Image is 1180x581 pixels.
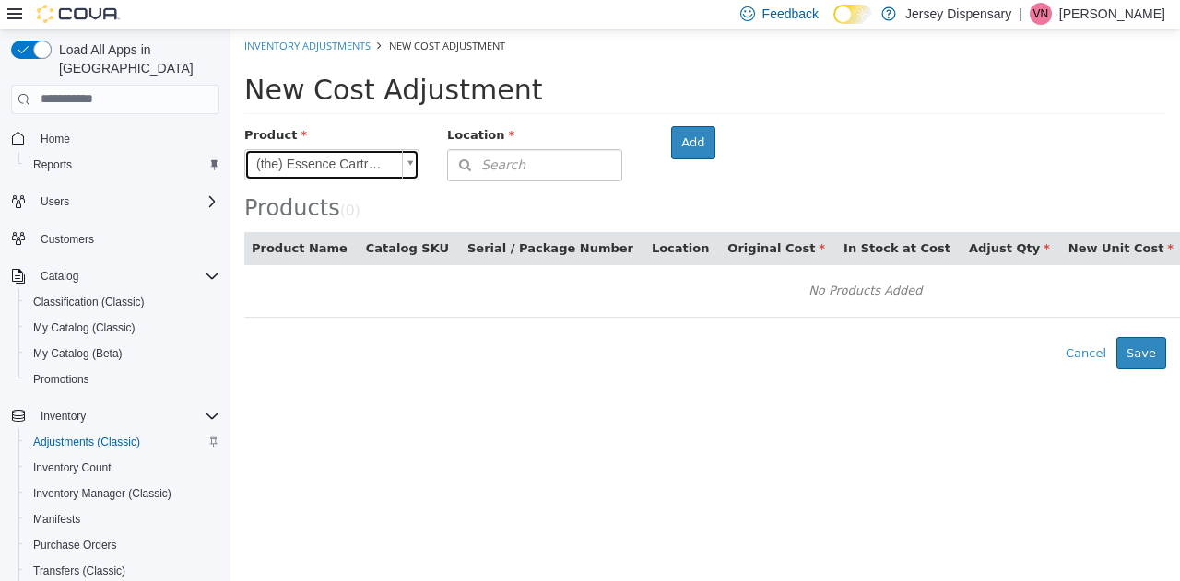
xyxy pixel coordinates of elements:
[33,128,77,150] a: Home
[26,534,124,556] a: Purchase Orders
[26,508,88,530] a: Manifests
[1059,3,1165,25] p: [PERSON_NAME]
[4,189,227,215] button: Users
[33,512,80,527] span: Manifests
[4,263,227,289] button: Catalog
[33,346,123,361] span: My Catalog (Beta)
[26,317,219,339] span: My Catalog (Classic)
[26,368,219,390] span: Promotions
[41,269,78,284] span: Catalog
[52,41,219,77] span: Load All Apps in [GEOGRAPHIC_DATA]
[421,210,482,228] button: Location
[26,154,79,176] a: Reports
[4,403,227,429] button: Inventory
[217,99,284,112] span: Location
[833,24,834,25] span: Dark Mode
[833,5,872,24] input: Dark Mode
[886,308,936,341] button: Save
[26,343,219,365] span: My Catalog (Beta)
[26,482,179,505] a: Inventory Manager (Classic)
[26,457,219,479] span: Inventory Count
[136,210,222,228] button: Catalog SKU
[497,212,595,226] span: Original Cost
[159,9,275,23] span: New Cost Adjustment
[14,99,77,112] span: Product
[115,173,124,190] span: 0
[825,308,886,341] button: Cancel
[41,232,94,247] span: Customers
[613,210,724,228] button: In Stock at Cost
[33,486,171,501] span: Inventory Manager (Classic)
[33,372,89,387] span: Promotions
[18,315,227,341] button: My Catalog (Classic)
[26,291,152,313] a: Classification (Classic)
[217,120,392,152] button: Search
[26,154,219,176] span: Reports
[33,564,125,578] span: Transfers (Classic)
[110,173,130,190] small: ( )
[14,166,110,192] span: Products
[33,435,140,449] span: Adjustments (Classic)
[4,125,227,152] button: Home
[18,532,227,558] button: Purchase Orders
[14,9,140,23] a: Inventory Adjustments
[33,127,219,150] span: Home
[33,228,101,250] a: Customers
[26,317,143,339] a: My Catalog (Classic)
[33,265,219,287] span: Catalog
[1019,3,1022,25] p: |
[26,343,130,365] a: My Catalog (Beta)
[26,508,219,530] span: Manifests
[838,212,943,226] span: New Unit Cost
[33,191,219,213] span: Users
[26,457,119,479] a: Inventory Count
[237,210,407,228] button: Serial / Package Number
[33,157,72,172] span: Reports
[26,291,219,313] span: Classification (Classic)
[762,5,819,23] span: Feedback
[18,481,227,506] button: Inventory Manager (Classic)
[37,5,120,23] img: Cova
[33,227,219,250] span: Customers
[18,429,227,455] button: Adjustments (Classic)
[18,152,227,178] button: Reports
[14,44,312,76] span: New Cost Adjustment
[26,482,219,505] span: Inventory Manager (Classic)
[33,405,219,427] span: Inventory
[33,538,117,552] span: Purchase Orders
[18,366,227,392] button: Promotions
[18,341,227,366] button: My Catalog (Beta)
[18,506,227,532] button: Manifests
[218,126,295,145] span: Search
[26,431,147,453] a: Adjustments (Classic)
[14,120,189,151] a: (the) Essence Cartridge 1g Sour Diesel
[4,226,227,252] button: Customers
[33,295,145,309] span: Classification (Classic)
[41,194,69,209] span: Users
[15,121,164,150] span: (the) Essence Cartridge 1g Sour Diesel
[33,191,77,213] button: Users
[18,289,227,315] button: Classification (Classic)
[1033,3,1049,25] span: VN
[26,534,219,556] span: Purchase Orders
[21,210,121,228] button: Product Name
[738,212,820,226] span: Adjust Qty
[33,320,136,335] span: My Catalog (Classic)
[33,405,93,427] button: Inventory
[41,132,70,146] span: Home
[18,455,227,481] button: Inventory Count
[41,409,86,424] span: Inventory
[905,3,1011,25] p: Jersey Dispensary
[1030,3,1052,25] div: Vinny Nguyen
[441,97,484,130] button: Add
[33,460,112,475] span: Inventory Count
[26,431,219,453] span: Adjustments (Classic)
[26,368,97,390] a: Promotions
[33,265,86,287] button: Catalog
